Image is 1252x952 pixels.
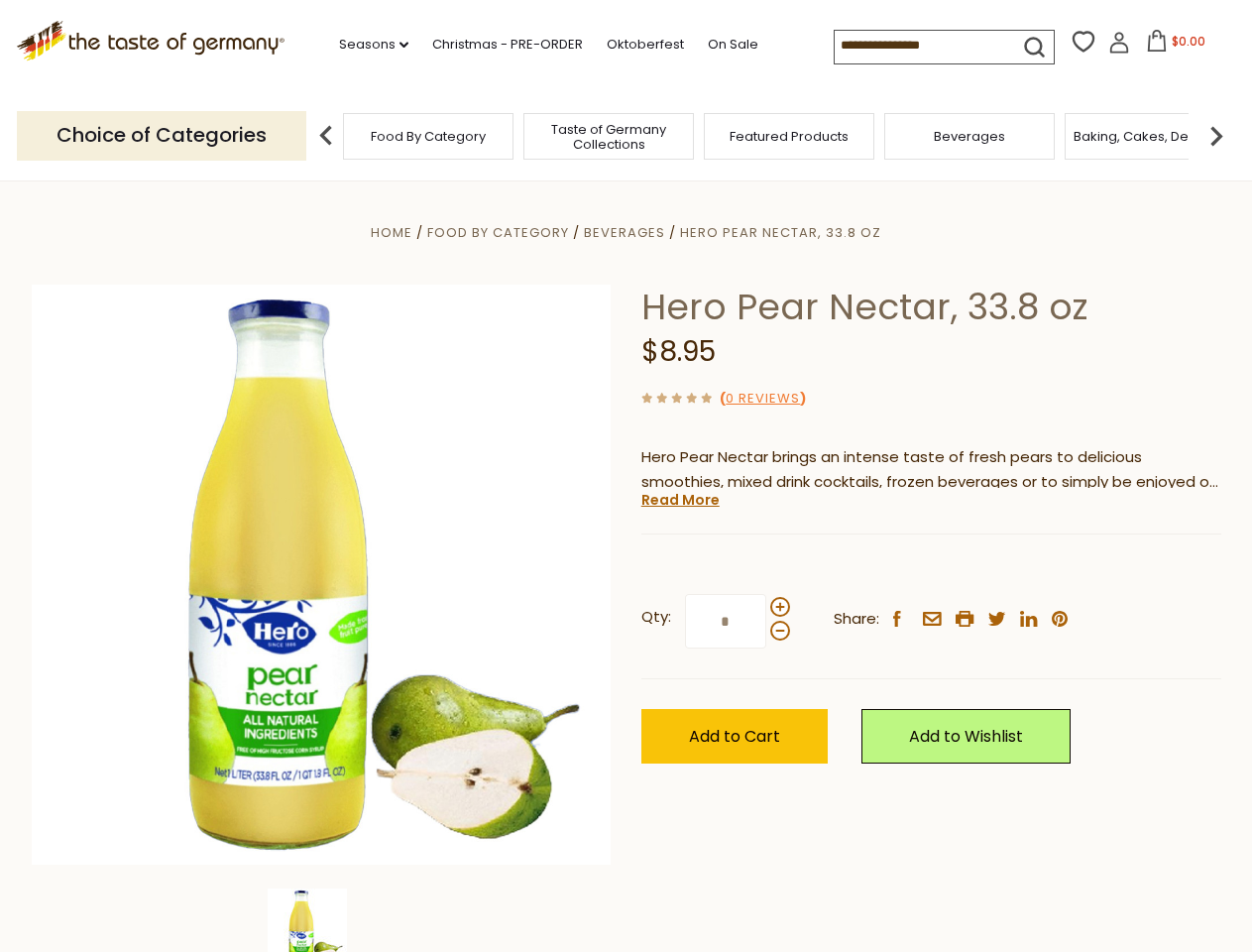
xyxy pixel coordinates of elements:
[720,389,806,408] span: ( )
[641,709,828,764] button: Add to Cart
[1074,129,1227,144] a: Baking, Cakes, Desserts
[607,34,684,56] a: Oktoberfest
[641,445,1221,495] p: Hero Pear Nectar brings an intense taste of fresh pears to delicious smoothies, mixed drink cockt...
[934,129,1005,144] a: Beverages
[834,607,879,632] span: Share:
[427,223,569,242] a: Food By Category
[1134,30,1218,59] button: $0.00
[641,332,716,371] span: $8.95
[17,111,306,160] p: Choice of Categories
[641,605,671,630] strong: Qty:
[529,122,688,152] a: Taste of Germany Collections
[689,725,780,748] span: Add to Cart
[371,223,412,242] a: Home
[641,490,720,510] a: Read More
[726,389,800,410] a: 0 Reviews
[371,129,486,144] a: Food By Category
[685,594,766,649] input: Qty:
[432,34,583,56] a: Christmas - PRE-ORDER
[680,223,881,242] a: Hero Pear Nectar, 33.8 oz
[708,34,758,56] a: On Sale
[339,34,408,56] a: Seasons
[1196,116,1236,156] img: next arrow
[1172,33,1205,50] span: $0.00
[584,223,665,242] a: Beverages
[32,285,612,865] img: Hero Pear Nectar, 33.8 oz
[730,129,849,144] a: Featured Products
[641,285,1221,329] h1: Hero Pear Nectar, 33.8 oz
[861,709,1071,764] a: Add to Wishlist
[306,116,346,156] img: previous arrow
